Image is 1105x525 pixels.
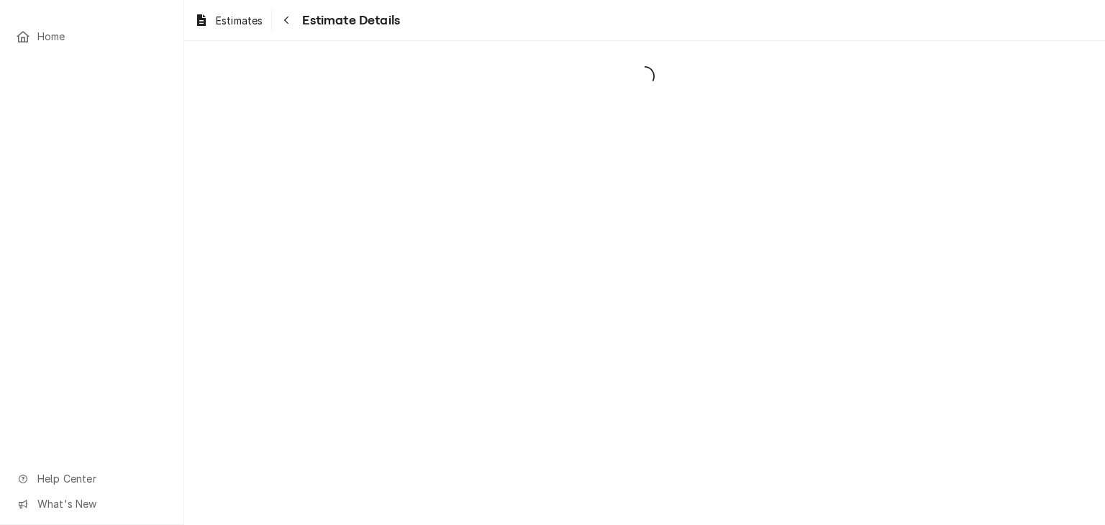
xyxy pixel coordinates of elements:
[37,29,168,44] span: Home
[216,13,263,28] span: Estimates
[37,471,166,486] span: Help Center
[298,11,400,30] span: Estimate Details
[188,9,268,32] a: Estimates
[9,467,175,490] a: Go to Help Center
[37,496,166,511] span: What's New
[275,9,298,32] button: Navigate back
[9,492,175,516] a: Go to What's New
[9,24,175,48] a: Home
[184,61,1105,91] span: Loading...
